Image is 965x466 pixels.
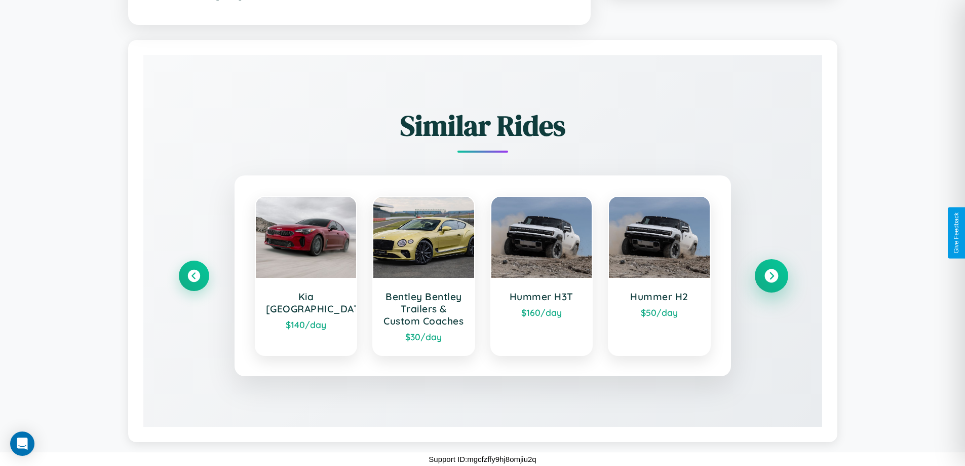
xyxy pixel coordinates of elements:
[619,307,700,318] div: $ 50 /day
[501,291,582,303] h3: Hummer H3T
[372,196,475,356] a: Bentley Bentley Trailers & Custom Coaches$30/day
[266,291,346,315] h3: Kia [GEOGRAPHIC_DATA]
[608,196,711,356] a: Hummer H2$50/day
[619,291,700,303] h3: Hummer H2
[179,106,787,145] h2: Similar Rides
[383,331,464,342] div: $ 30 /day
[429,452,536,466] p: Support ID: mgcfzffy9hj8omjiu2q
[501,307,582,318] div: $ 160 /day
[383,291,464,327] h3: Bentley Bentley Trailers & Custom Coaches
[10,432,34,456] div: Open Intercom Messenger
[953,212,960,254] div: Give Feedback
[490,196,593,356] a: Hummer H3T$160/day
[255,196,358,356] a: Kia [GEOGRAPHIC_DATA]$140/day
[266,319,346,330] div: $ 140 /day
